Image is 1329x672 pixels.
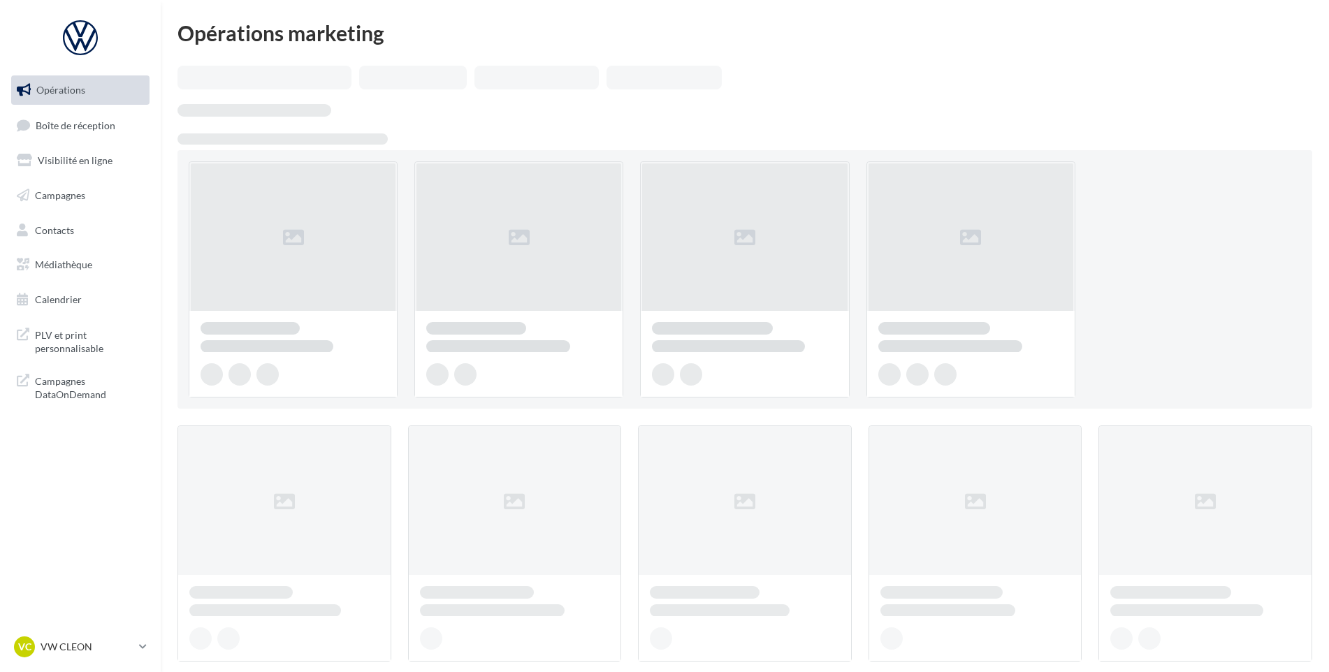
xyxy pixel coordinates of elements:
div: Opérations marketing [177,22,1312,43]
a: Opérations [8,75,152,105]
a: Médiathèque [8,250,152,279]
span: Calendrier [35,293,82,305]
a: PLV et print personnalisable [8,320,152,361]
a: Contacts [8,216,152,245]
a: Campagnes DataOnDemand [8,366,152,407]
a: Boîte de réception [8,110,152,140]
p: VW CLEON [41,640,133,654]
a: Campagnes [8,181,152,210]
span: VC [18,640,31,654]
span: Contacts [35,224,74,235]
span: PLV et print personnalisable [35,326,144,356]
span: Boîte de réception [36,119,115,131]
a: Calendrier [8,285,152,314]
span: Opérations [36,84,85,96]
span: Médiathèque [35,258,92,270]
span: Campagnes DataOnDemand [35,372,144,402]
span: Visibilité en ligne [38,154,112,166]
a: VC VW CLEON [11,634,150,660]
span: Campagnes [35,189,85,201]
a: Visibilité en ligne [8,146,152,175]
